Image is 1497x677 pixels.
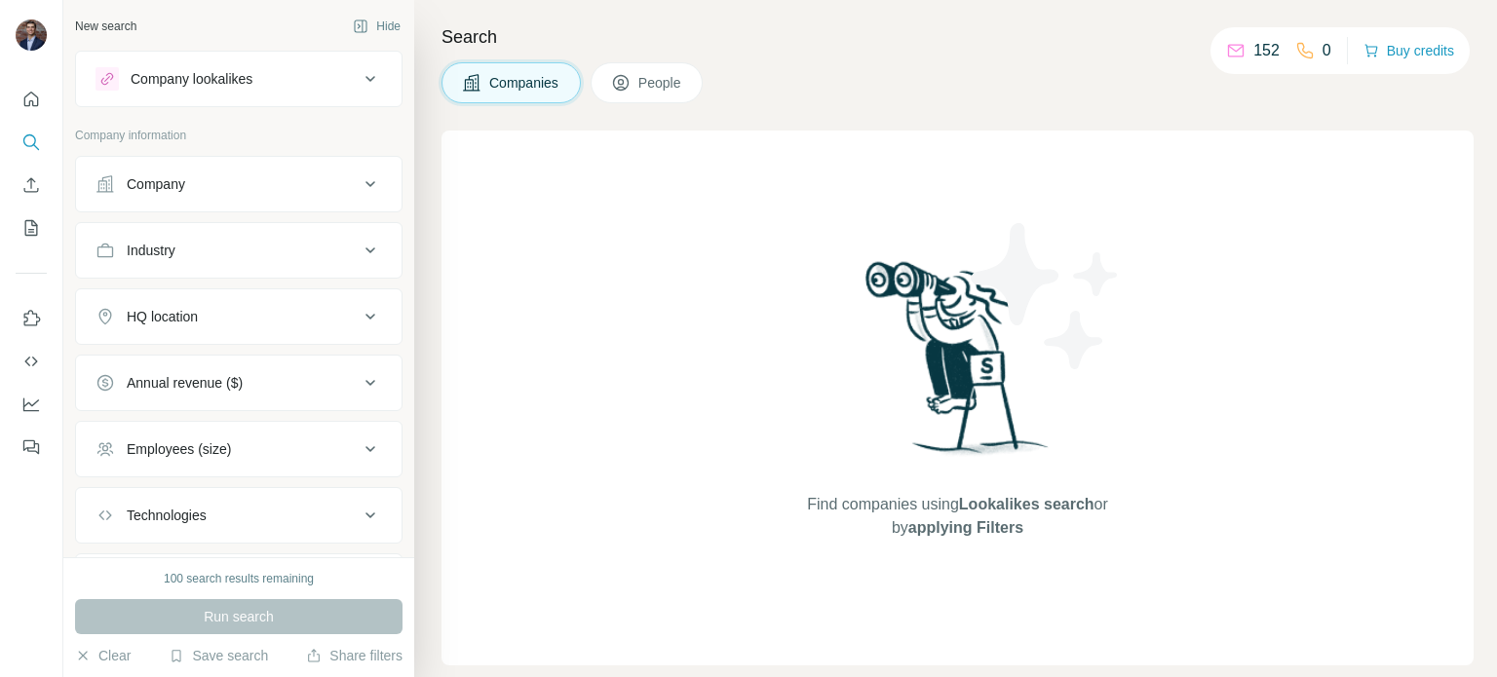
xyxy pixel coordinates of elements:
span: Companies [489,73,560,93]
button: Quick start [16,82,47,117]
button: Technologies [76,492,402,539]
button: Industry [76,227,402,274]
button: Company lookalikes [76,56,402,102]
button: Hide [339,12,414,41]
span: People [638,73,683,93]
button: Save search [169,646,268,665]
div: Industry [127,241,175,260]
p: Company information [75,127,403,144]
button: Use Surfe API [16,344,47,379]
p: 0 [1323,39,1331,62]
button: Share filters [306,646,403,665]
button: Annual revenue ($) [76,359,402,406]
p: 152 [1253,39,1280,62]
button: Buy credits [1363,37,1454,64]
div: Employees (size) [127,439,231,459]
div: 100 search results remaining [164,570,314,587]
span: Lookalikes search [959,496,1094,512]
img: Avatar [16,19,47,51]
div: New search [75,18,136,35]
span: Find companies using or by [801,493,1113,540]
button: Clear [75,646,131,665]
button: Search [16,125,47,160]
span: applying Filters [908,519,1023,536]
button: Company [76,161,402,207]
div: HQ location [127,307,198,326]
img: Surfe Illustration - Woman searching with binoculars [857,256,1059,473]
div: Company lookalikes [131,69,252,89]
button: HQ location [76,293,402,340]
button: Feedback [16,430,47,465]
button: Enrich CSV [16,168,47,203]
div: Company [127,174,185,194]
button: Employees (size) [76,426,402,472]
button: Use Surfe on LinkedIn [16,301,47,336]
h4: Search [441,23,1474,51]
button: Dashboard [16,387,47,422]
div: Technologies [127,506,207,525]
button: My lists [16,210,47,245]
img: Surfe Illustration - Stars [958,208,1133,384]
div: Annual revenue ($) [127,373,243,393]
